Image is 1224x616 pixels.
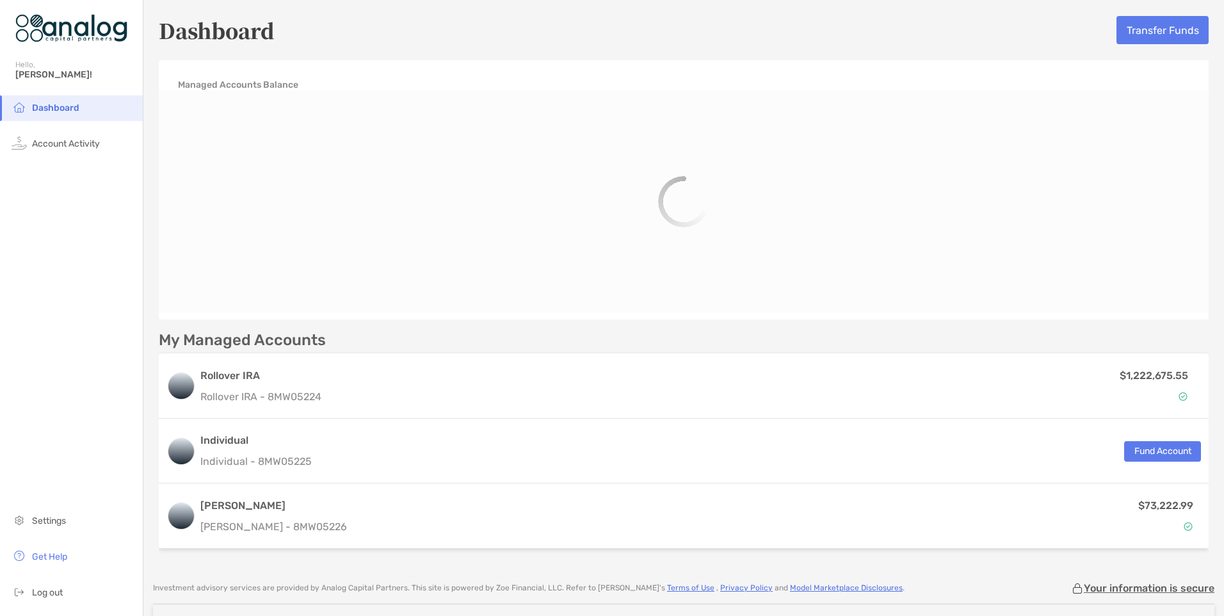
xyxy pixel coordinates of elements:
h5: Dashboard [159,15,275,45]
p: [PERSON_NAME] - 8MW05226 [200,519,347,535]
h3: Rollover IRA [200,368,947,384]
img: Zoe Logo [15,5,127,51]
span: Settings [32,515,66,526]
img: Account Status icon [1184,522,1193,531]
img: get-help icon [12,548,27,563]
img: logo account [168,503,194,529]
span: [PERSON_NAME]! [15,69,135,80]
p: Your information is secure [1084,582,1214,594]
h3: [PERSON_NAME] [200,498,347,514]
p: Individual - 8MW05225 [200,453,312,469]
h3: Individual [200,433,312,448]
img: logo account [168,373,194,399]
p: Rollover IRA - 8MW05224 [200,389,947,405]
h4: Managed Accounts Balance [178,79,298,90]
p: $73,222.99 [1138,498,1193,514]
img: Account Status icon [1179,392,1188,401]
span: Log out [32,587,63,598]
a: Privacy Policy [720,583,773,592]
img: activity icon [12,135,27,150]
button: Fund Account [1124,441,1201,462]
span: Get Help [32,551,67,562]
a: Terms of Use [667,583,714,592]
img: settings icon [12,512,27,528]
img: household icon [12,99,27,115]
p: Investment advisory services are provided by Analog Capital Partners . This site is powered by Zo... [153,583,905,593]
button: Transfer Funds [1116,16,1209,44]
img: logo account [168,439,194,464]
span: Dashboard [32,102,79,113]
p: My Managed Accounts [159,332,326,348]
img: logout icon [12,584,27,599]
span: Account Activity [32,138,100,149]
a: Model Marketplace Disclosures [790,583,903,592]
p: $1,222,675.55 [1120,368,1188,384]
